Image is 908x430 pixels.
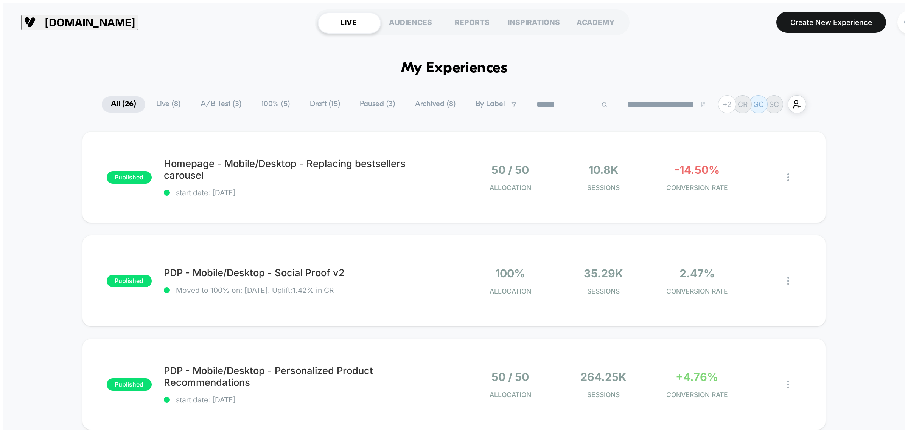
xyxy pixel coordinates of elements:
img: end [701,102,705,107]
span: Homepage - Mobile/Desktop - Replacing bestsellers carousel [164,158,454,181]
span: start date: [DATE] [164,188,454,197]
span: Allocation [490,184,531,192]
img: Visually logo [24,17,36,28]
span: published [107,171,151,184]
span: 10.8k [589,163,619,176]
span: start date: [DATE] [164,395,454,404]
span: By Label [476,100,505,109]
span: A/B Test ( 3 ) [191,96,250,113]
img: close [787,381,789,388]
span: 100% ( 5 ) [252,96,299,113]
span: -14.50% [675,163,720,176]
div: REPORTS [441,12,503,32]
span: [DOMAIN_NAME] [45,16,135,29]
span: 35.29k [584,267,623,280]
img: close [787,173,789,181]
span: All ( 26 ) [102,96,145,113]
span: 50 / 50 [491,163,529,176]
span: Sessions [560,287,647,295]
span: +4.76% [676,370,718,384]
div: ACADEMY [565,12,627,32]
span: Paused ( 3 ) [351,96,404,113]
div: AUDIENCES [379,12,441,32]
span: CONVERSION RATE [653,391,741,399]
button: Create New Experience [776,12,886,33]
span: Live ( 8 ) [147,96,190,113]
span: CONVERSION RATE [653,184,741,192]
span: 50 / 50 [491,370,529,384]
span: published [107,378,151,391]
button: [DOMAIN_NAME] [21,15,138,30]
span: CONVERSION RATE [653,287,741,295]
div: INSPIRATIONS [503,12,565,32]
span: published [107,275,151,287]
span: Sessions [560,184,647,192]
div: + 2 [718,95,736,113]
div: LIVE [318,12,379,32]
span: Archived ( 8 ) [406,96,465,113]
h1: My Experiences [401,60,507,77]
span: Moved to 100% on: [DATE] . Uplift: 1.42% in CR [176,286,334,295]
p: SC [769,100,779,109]
span: Allocation [490,287,531,295]
img: close [787,277,789,285]
span: 2.47% [679,267,715,280]
span: PDP - Mobile/Desktop - Social Proof v2 [164,267,454,278]
p: GC [753,100,764,109]
span: Draft ( 15 ) [301,96,349,113]
span: Allocation [490,391,531,399]
span: 264.25k [580,370,627,384]
span: PDP - Mobile/Desktop - Personalized Product Recommendations [164,365,454,388]
p: CR [738,100,748,109]
span: Sessions [560,391,647,399]
span: 100% [495,267,525,280]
